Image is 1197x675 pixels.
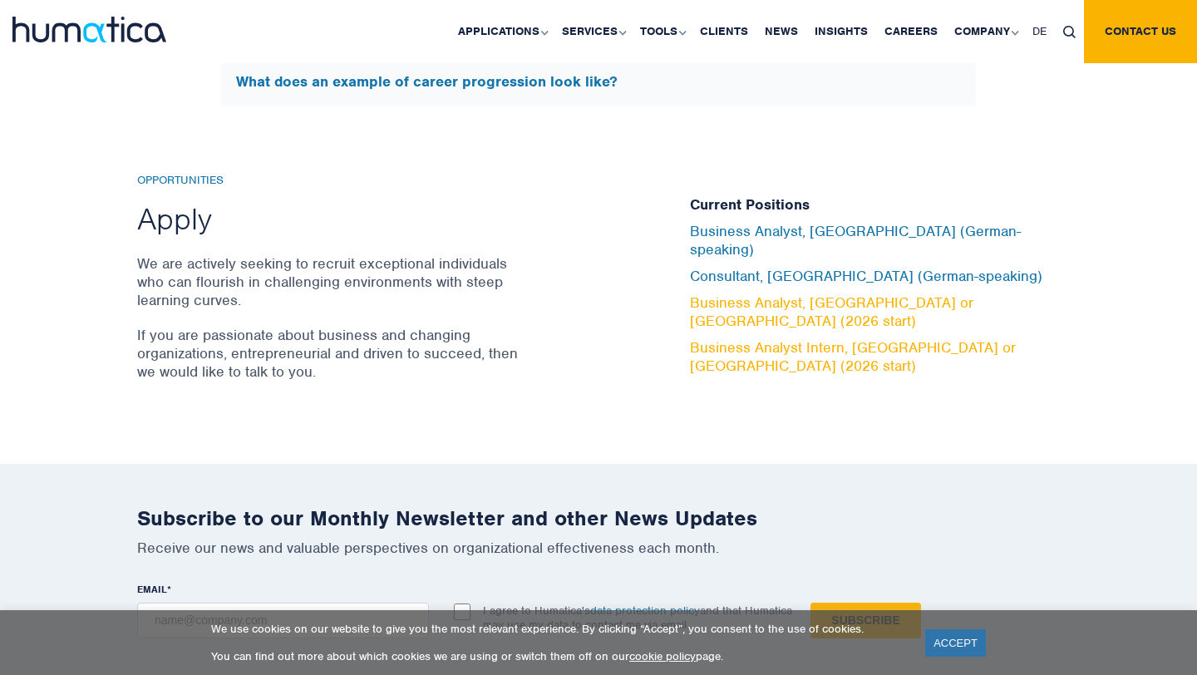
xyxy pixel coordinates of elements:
[137,200,524,238] h2: Apply
[137,326,524,381] p: If you are passionate about business and changing organizations, entrepreneurial and driven to su...
[1063,26,1076,38] img: search_icon
[12,17,166,42] img: logo
[690,338,1016,375] a: Business Analyst Intern, [GEOGRAPHIC_DATA] or [GEOGRAPHIC_DATA] (2026 start)
[810,603,920,638] input: Subscribe
[211,649,904,663] p: You can find out more about which cookies we are using or switch them off on our page.
[690,293,973,330] a: Business Analyst, [GEOGRAPHIC_DATA] or [GEOGRAPHIC_DATA] (2026 start)
[454,604,470,620] input: I agree to Humatica'sdata protection policyand that Humatica may use my data to contact me via em...
[137,583,167,596] span: EMAIL
[137,539,1060,557] p: Receive our news and valuable perspectives on organizational effectiveness each month.
[137,505,1060,531] h2: Subscribe to our Monthly Newsletter and other News Updates
[483,604,792,632] p: I agree to Humatica's and that Humatica may use my data to contact me via email.
[137,603,429,638] input: name@company.com
[690,222,1021,259] a: Business Analyst, [GEOGRAPHIC_DATA] (German-speaking)
[211,622,904,636] p: We use cookies on our website to give you the most relevant experience. By clicking “Accept”, you...
[590,604,700,618] a: data protection policy
[137,174,524,188] h6: Opportunities
[690,196,1060,214] h5: Current Positions
[1032,24,1047,38] span: DE
[137,254,524,309] p: We are actively seeking to recruit exceptional individuals who can flourish in challenging enviro...
[925,629,986,657] a: ACCEPT
[236,73,961,91] h5: What does an example of career progression look like?
[629,649,696,663] a: cookie policy
[690,267,1042,285] a: Consultant, [GEOGRAPHIC_DATA] (German-speaking)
